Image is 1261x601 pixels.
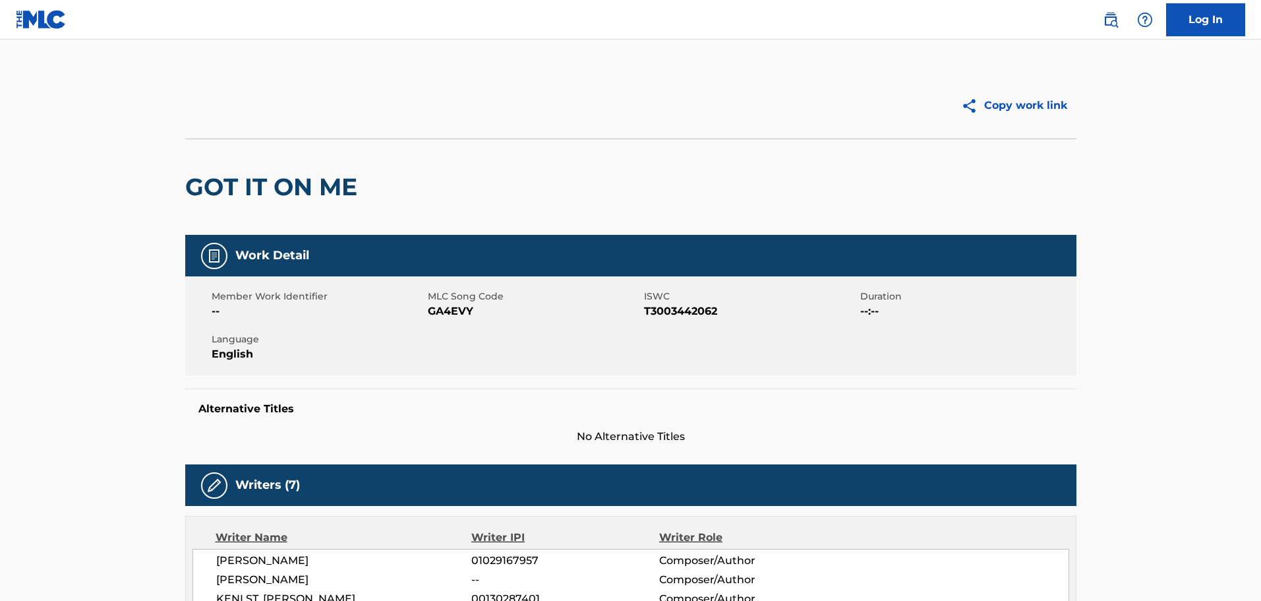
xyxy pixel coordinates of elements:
span: Duration [860,290,1073,303]
span: Language [212,332,425,346]
span: [PERSON_NAME] [216,553,472,569]
span: Composer/Author [659,553,830,569]
iframe: Chat Widget [1195,538,1261,601]
h5: Work Detail [235,248,309,263]
span: 01029167957 [471,553,659,569]
span: Member Work Identifier [212,290,425,303]
img: search [1103,12,1119,28]
img: Copy work link [961,98,984,114]
h2: GOT IT ON ME [185,172,364,202]
span: MLC Song Code [428,290,641,303]
span: ISWC [644,290,857,303]
img: Writers [206,478,222,493]
div: Writer Role [659,530,830,546]
span: Composer/Author [659,572,830,588]
a: Log In [1166,3,1245,36]
span: -- [212,303,425,319]
span: [PERSON_NAME] [216,572,472,588]
div: Help [1132,7,1158,33]
button: Copy work link [952,89,1076,122]
span: -- [471,572,659,588]
span: --:-- [860,303,1073,319]
a: Public Search [1098,7,1124,33]
img: MLC Logo [16,10,67,29]
img: help [1137,12,1153,28]
img: Work Detail [206,248,222,264]
span: No Alternative Titles [185,429,1076,445]
span: T3003442062 [644,303,857,319]
div: Writer Name [216,530,472,546]
span: GA4EVY [428,303,641,319]
span: English [212,346,425,362]
h5: Writers (7) [235,478,300,493]
h5: Alternative Titles [198,402,1063,416]
div: Writer IPI [471,530,659,546]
